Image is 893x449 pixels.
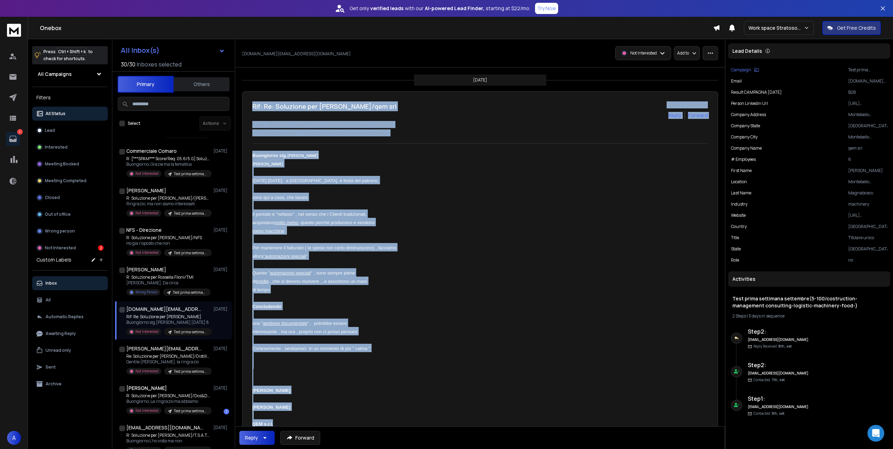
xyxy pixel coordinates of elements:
[848,78,887,84] p: [DOMAIN_NAME][EMAIL_ADDRESS][DOMAIN_NAME]
[822,21,881,35] button: Get Free Credits
[630,50,657,56] p: Not Interested
[126,385,167,392] h1: [PERSON_NAME]
[731,101,768,106] p: Person Linkedin Url
[213,306,229,312] p: [DATE]
[32,107,108,121] button: All Status
[45,128,55,133] p: Lead
[473,77,487,83] p: [DATE]
[126,275,210,280] p: R: Soluzione per Rossella Filoni/TMI
[174,369,208,374] p: Test prima settimana settembre(5-100/costruction-management consulting-logistic-machinery-food-)
[126,345,203,352] h1: [PERSON_NAME][EMAIL_ADDRESS][DOMAIN_NAME]
[98,245,104,251] div: 2
[728,271,890,287] div: Activities
[126,241,210,246] p: Ho gia risposto che non
[213,188,229,193] p: [DATE]
[778,344,792,349] span: 8th, set
[7,24,21,37] img: logo
[252,121,708,128] p: from: <[DOMAIN_NAME][EMAIL_ADDRESS][DOMAIN_NAME]>
[280,431,320,445] button: Forward
[772,411,785,416] span: 5th, set
[732,48,762,55] p: Lead Details
[731,168,752,173] p: First Name
[32,360,108,374] button: Sent
[121,47,160,54] h1: All Inbox(s)
[126,195,210,201] p: R: Soluzione per [PERSON_NAME]/[PERSON_NAME]
[252,228,284,234] u: meno macchine
[45,144,68,150] p: Interested
[256,279,269,284] u: insidie
[45,331,76,336] p: Awaiting Reply
[126,306,203,313] h1: [DOMAIN_NAME][EMAIL_ADDRESS][DOMAIN_NAME]
[32,174,108,188] button: Meeting Completed
[748,404,809,409] h6: [EMAIL_ADDRESS][DOMAIN_NAME]
[32,140,108,154] button: Interested
[32,123,108,137] button: Lead
[224,409,229,414] div: 1
[135,408,159,413] p: Not Interested
[731,190,751,196] p: Last Name
[57,48,87,56] span: Ctrl + Shift + k
[848,157,887,162] p: 6
[213,425,229,430] p: [DATE]
[848,67,887,73] p: Test prima settimana settembre(5-100/costruction-management consulting-logistic-machinery-food-)
[32,343,108,357] button: Unread only
[32,276,108,290] button: Inbox
[731,246,741,252] p: State
[731,112,766,117] p: Company Address
[126,393,210,399] p: R: Soluzione per [PERSON_NAME]/Dos&Donts
[32,93,108,102] h3: Filters
[748,361,809,369] h6: Step 2 :
[748,394,809,403] h6: Step 1 :
[668,112,682,119] button: Reply
[848,257,887,263] p: no
[173,290,206,295] p: Test prima settimana settembre(5-100/costruction-management consulting-logistic-machinery-food-)
[126,438,210,444] p: Buongiorno L’ho vista ma non
[252,388,290,393] b: [PERSON_NAME]
[135,171,159,176] p: Not Interested
[837,24,876,31] p: Get Free Credits
[45,348,71,353] p: Unread only
[45,228,75,234] p: Wrong person
[43,48,93,62] p: Press to check for shortcuts.
[274,220,298,225] u: molto meno
[263,254,306,259] u: "automazioni speciali
[174,171,208,177] p: Test prima settimana settembre(5-100/costruction-management consulting-logistic-machinery-food-)
[45,195,60,200] p: Closed
[45,178,86,184] p: Meeting Completed
[6,132,20,146] a: 1
[45,111,65,116] p: All Status
[245,434,258,441] div: Reply
[731,90,782,95] p: Result CAMPAGNA [DATE]
[848,168,887,173] p: [PERSON_NAME]
[135,211,159,216] p: Not Interested
[135,329,159,334] p: Not Interested
[126,433,210,438] p: R: Soluzione per [PERSON_NAME]/T.S.A.Tecnologie
[731,123,760,129] p: Company State
[239,431,275,445] button: Reply
[370,5,403,12] strong: verified leads
[121,60,135,69] span: 30 / 30
[677,50,689,56] p: Add to
[213,227,229,233] p: [DATE]
[38,71,72,78] h1: All Campaigns
[848,145,887,151] p: qem srl
[128,121,140,126] label: Select
[252,405,290,427] b: [PERSON_NAME] QEM s.r.l.
[7,431,21,445] span: A
[213,346,229,351] p: [DATE]
[753,377,785,383] p: Contacted
[425,5,484,12] strong: AI-powered Lead Finder,
[731,179,747,185] p: location
[848,101,887,106] p: [URL][DOMAIN_NAME]
[731,201,747,207] p: industry
[732,313,746,319] span: 2 Steps
[126,227,162,234] h1: NFS - Direzione
[252,153,287,158] b: Buongiorno sig.
[126,201,210,207] p: Ringrazio, ma non siamo interessati
[252,129,708,136] p: to: [PERSON_NAME] <[EMAIL_ADDRESS][DOMAIN_NAME]>
[45,280,57,286] p: Inbox
[174,77,230,92] button: Others
[45,314,84,320] p: Automatic Replies
[45,297,51,303] p: All
[848,213,887,218] p: [URL][DOMAIN_NAME]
